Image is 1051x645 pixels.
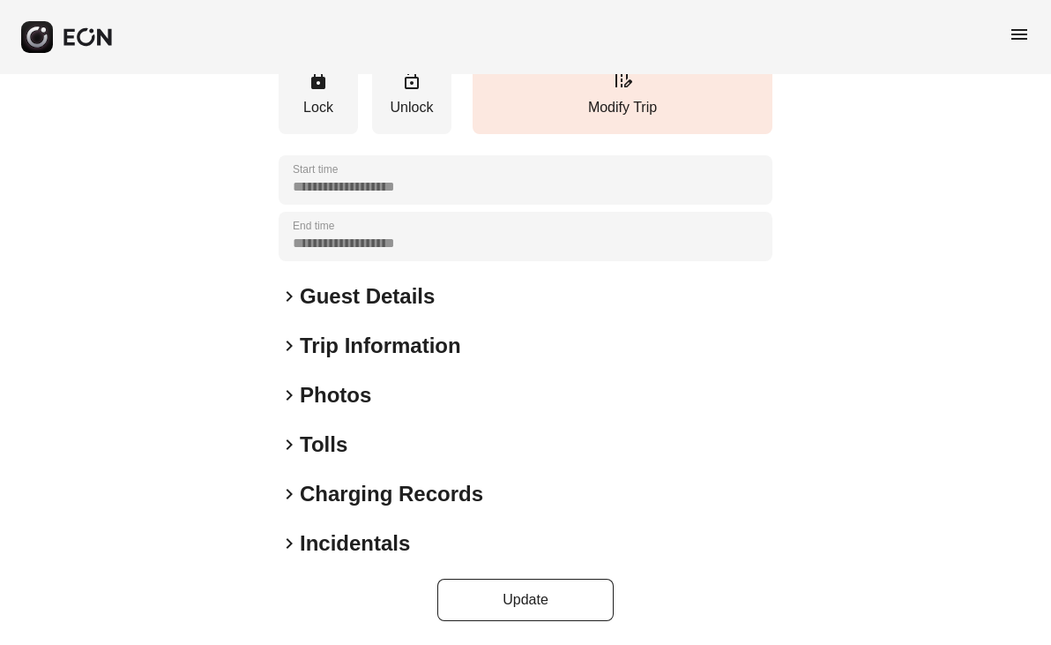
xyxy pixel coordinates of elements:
span: keyboard_arrow_right [279,385,300,406]
h2: Photos [300,381,371,409]
p: Unlock [381,97,443,118]
h2: Tolls [300,431,347,459]
span: edit_road [612,70,633,91]
h2: Guest Details [300,282,435,311]
span: keyboard_arrow_right [279,434,300,455]
span: keyboard_arrow_right [279,533,300,554]
h2: Incidentals [300,529,410,558]
span: lock_open [401,70,422,91]
p: Lock [287,97,349,118]
button: Unlock [372,61,451,134]
span: keyboard_arrow_right [279,484,300,505]
h2: Trip Information [300,332,461,360]
button: Lock [279,61,358,134]
span: lock [308,70,329,91]
h2: Charging Records [300,480,483,508]
p: Modify Trip [481,97,764,118]
button: Update [437,579,614,621]
span: keyboard_arrow_right [279,286,300,307]
span: menu [1009,24,1030,45]
button: Modify Trip [473,61,772,134]
span: keyboard_arrow_right [279,335,300,356]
